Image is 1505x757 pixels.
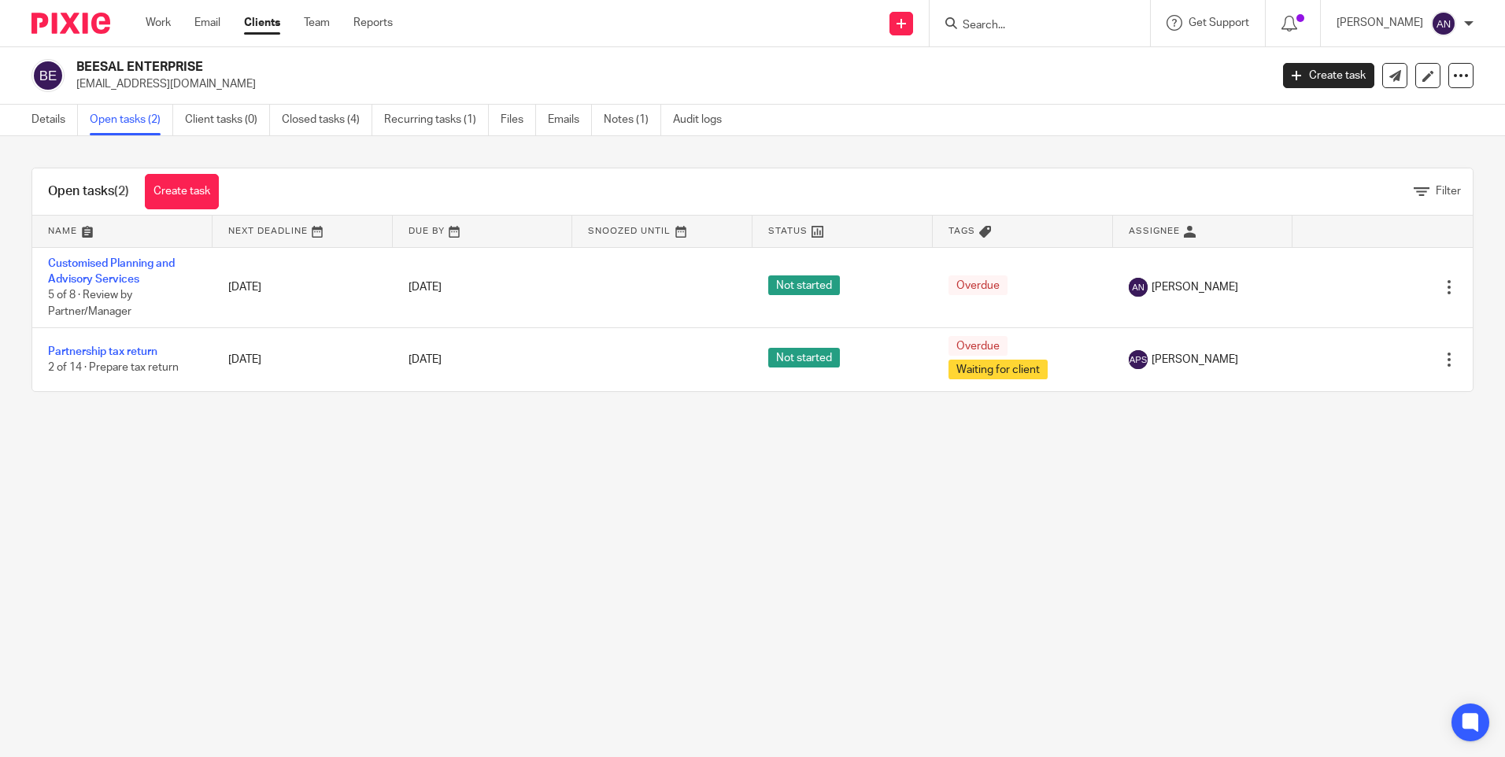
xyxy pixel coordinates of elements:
[384,105,489,135] a: Recurring tasks (1)
[1436,186,1461,197] span: Filter
[1152,352,1238,367] span: [PERSON_NAME]
[409,282,442,293] span: [DATE]
[48,290,132,317] span: 5 of 8 · Review by Partner/Manager
[146,15,171,31] a: Work
[76,59,1022,76] h2: BEESAL ENTERPRISE
[588,227,671,235] span: Snoozed Until
[1283,63,1374,88] a: Create task
[673,105,734,135] a: Audit logs
[409,354,442,365] span: [DATE]
[48,258,175,285] a: Customised Planning and Advisory Services
[548,105,592,135] a: Emails
[76,76,1259,92] p: [EMAIL_ADDRESS][DOMAIN_NAME]
[948,360,1048,379] span: Waiting for client
[948,227,975,235] span: Tags
[353,15,393,31] a: Reports
[213,247,393,328] td: [DATE]
[604,105,661,135] a: Notes (1)
[948,275,1008,295] span: Overdue
[1337,15,1423,31] p: [PERSON_NAME]
[31,13,110,34] img: Pixie
[185,105,270,135] a: Client tasks (0)
[768,348,840,367] span: Not started
[213,328,393,392] td: [DATE]
[114,185,129,198] span: (2)
[282,105,372,135] a: Closed tasks (4)
[501,105,536,135] a: Files
[31,59,65,92] img: svg%3E
[1129,350,1148,369] img: svg%3E
[948,336,1008,356] span: Overdue
[244,15,280,31] a: Clients
[194,15,220,31] a: Email
[768,227,808,235] span: Status
[304,15,330,31] a: Team
[48,362,179,373] span: 2 of 14 · Prepare tax return
[768,275,840,295] span: Not started
[48,183,129,200] h1: Open tasks
[48,346,157,357] a: Partnership tax return
[90,105,173,135] a: Open tasks (2)
[1431,11,1456,36] img: svg%3E
[31,105,78,135] a: Details
[1152,279,1238,295] span: [PERSON_NAME]
[145,174,219,209] a: Create task
[961,19,1103,33] input: Search
[1129,278,1148,297] img: svg%3E
[1189,17,1249,28] span: Get Support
